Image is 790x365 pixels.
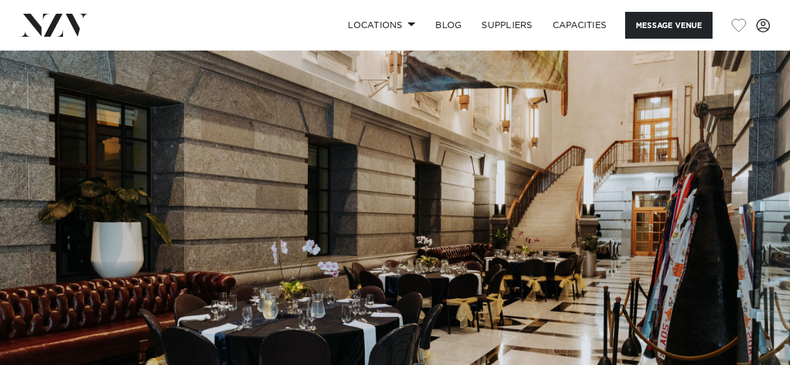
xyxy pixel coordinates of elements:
a: SUPPLIERS [472,12,542,39]
a: BLOG [425,12,472,39]
button: Message Venue [625,12,713,39]
a: Locations [338,12,425,39]
a: Capacities [543,12,617,39]
img: nzv-logo.png [20,14,88,36]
